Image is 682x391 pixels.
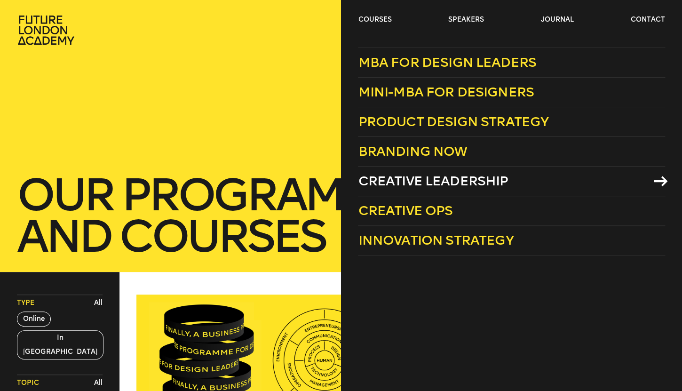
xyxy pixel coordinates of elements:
a: courses [358,15,391,24]
a: Creative Leadership [358,167,665,196]
a: MBA for Design Leaders [358,48,665,78]
span: MBA for Design Leaders [358,55,536,70]
span: Creative Ops [358,203,452,218]
a: Product Design Strategy [358,107,665,137]
a: contact [631,15,665,24]
span: Branding Now [358,144,467,159]
span: Creative Leadership [358,173,508,189]
a: Creative Ops [358,196,665,226]
a: Innovation Strategy [358,226,665,255]
a: speakers [448,15,484,24]
span: Mini-MBA for Designers [358,84,534,100]
a: Mini-MBA for Designers [358,78,665,107]
span: Innovation Strategy [358,232,513,248]
a: journal [541,15,574,24]
a: Branding Now [358,137,665,167]
span: Product Design Strategy [358,114,548,129]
